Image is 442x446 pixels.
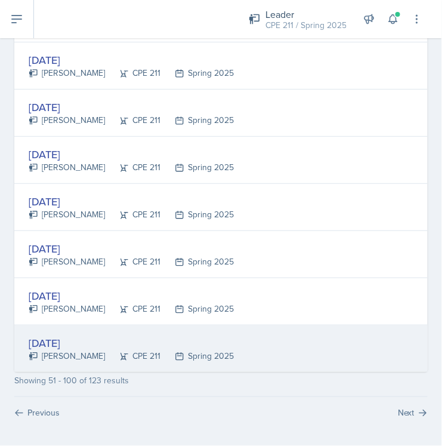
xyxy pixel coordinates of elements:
div: [DATE] [29,241,234,257]
div: Spring 2025 [160,208,234,221]
div: CPE 211 [105,303,160,315]
button: Previous [14,396,62,419]
div: Spring 2025 [160,114,234,127]
div: [PERSON_NAME] [29,67,105,79]
div: [PERSON_NAME] [29,208,105,221]
div: [PERSON_NAME] [29,350,105,362]
div: [PERSON_NAME] [29,256,105,268]
div: [DATE] [29,288,234,304]
div: CPE 211 [105,161,160,174]
div: Spring 2025 [160,161,234,174]
div: CPE 211 [105,67,160,79]
div: CPE 211 [105,114,160,127]
div: [DATE] [29,335,234,351]
div: Spring 2025 [160,67,234,79]
div: Spring 2025 [160,303,234,315]
button: Next [395,396,428,419]
div: [DATE] [29,146,234,162]
div: [PERSON_NAME] [29,114,105,127]
div: Leader [265,7,347,21]
div: CPE 211 / Spring 2025 [265,19,347,32]
div: [PERSON_NAME] [29,303,105,315]
div: Showing 51 - 100 of 123 results [14,374,428,387]
div: [DATE] [29,193,234,210]
div: Spring 2025 [160,350,234,362]
div: CPE 211 [105,208,160,221]
div: CPE 211 [105,256,160,268]
div: [DATE] [29,52,234,68]
div: Spring 2025 [160,256,234,268]
div: CPE 211 [105,350,160,362]
div: [DATE] [29,99,234,115]
div: [PERSON_NAME] [29,161,105,174]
